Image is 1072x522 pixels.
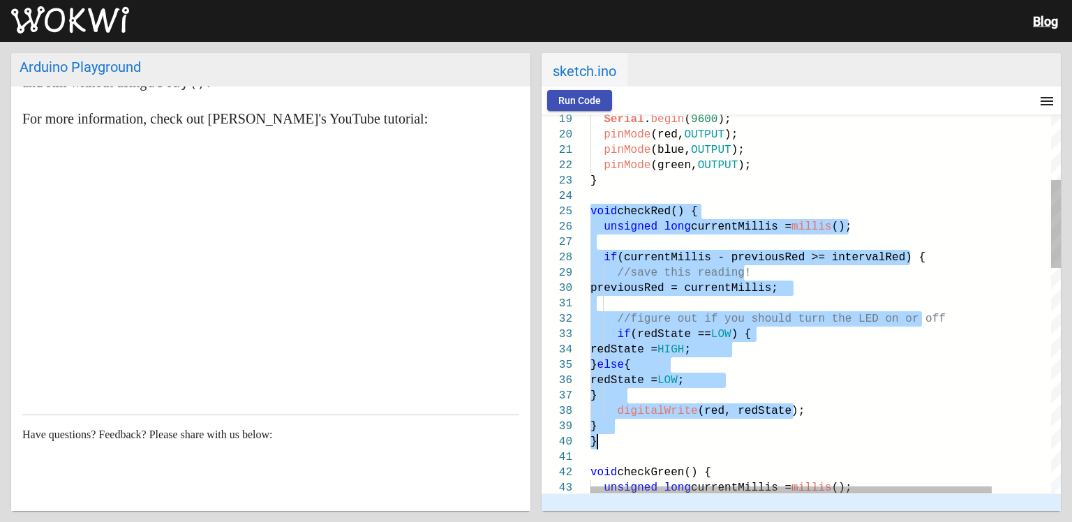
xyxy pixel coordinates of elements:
[22,107,519,130] p: For more information, check out [PERSON_NAME]'s YouTube tutorial:
[590,466,617,479] span: void
[691,482,791,494] span: currentMillis =
[542,127,572,142] div: 20
[542,342,572,357] div: 34
[542,281,572,296] div: 30
[542,219,572,234] div: 26
[590,435,597,448] span: }
[542,250,572,265] div: 28
[717,113,731,126] span: );
[617,251,925,264] span: (currentMillis - previousRed >= intervalRed) {
[650,144,691,156] span: (blue,
[542,204,572,219] div: 25
[597,434,597,435] textarea: Editor content;Press Alt+F1 for Accessibility Options.
[617,328,630,341] span: if
[791,482,832,494] span: millis
[590,389,597,402] span: }
[684,128,724,141] span: OUTPUT
[650,128,684,141] span: (red,
[542,53,627,87] span: sketch.ino
[604,482,657,494] span: unsigned
[590,343,657,356] span: redState =
[604,221,657,233] span: unsigned
[657,343,684,356] span: HIGH
[542,142,572,158] div: 21
[631,328,711,341] span: (redState ==
[590,420,597,433] span: }
[644,113,651,126] span: .
[624,359,631,371] span: {
[678,374,685,387] span: ;
[542,403,572,419] div: 38
[604,128,650,141] span: pinMode
[20,59,522,75] div: Arduino Playground
[731,328,752,341] span: ) {
[542,419,572,434] div: 39
[11,6,129,34] img: Wokwi
[542,234,572,250] div: 27
[604,159,650,172] span: pinMode
[542,465,572,480] div: 42
[617,313,945,325] span: //figure out if you should turn the LED on or off
[832,482,852,494] span: ();
[684,113,691,126] span: (
[698,159,738,172] span: OUTPUT
[542,173,572,188] div: 23
[617,205,697,218] span: checkRed() {
[542,434,572,449] div: 40
[597,359,624,371] span: else
[738,159,751,172] span: );
[604,144,650,156] span: pinMode
[547,90,612,111] button: Run Code
[650,113,684,126] span: begin
[542,311,572,327] div: 32
[542,388,572,403] div: 37
[590,174,597,187] span: }
[691,221,791,233] span: currentMillis =
[711,328,731,341] span: LOW
[684,343,691,356] span: ;
[617,405,697,417] span: digitalWrite
[832,221,852,233] span: ();
[542,188,572,204] div: 24
[542,480,572,495] div: 43
[664,482,691,494] span: long
[22,428,273,440] span: Have questions? Feedback? Please share with us below:
[604,113,644,126] span: Serial
[590,374,657,387] span: redState =
[542,158,572,173] div: 22
[147,74,205,91] code: delay()
[1038,93,1055,110] mat-icon: menu
[558,95,601,106] span: Run Code
[731,144,745,156] span: );
[542,357,572,373] div: 35
[698,405,805,417] span: (red, redState);
[650,159,697,172] span: (green,
[617,267,751,279] span: //save this reading!
[590,205,617,218] span: void
[604,251,617,264] span: if
[691,144,731,156] span: OUTPUT
[1033,14,1058,29] a: Blog
[542,327,572,342] div: 33
[542,449,572,465] div: 41
[657,374,678,387] span: LOW
[590,282,778,294] span: previousRed = currentMillis;
[542,112,572,127] div: 19
[542,373,572,388] div: 36
[691,113,717,126] span: 9600
[664,221,691,233] span: long
[590,359,597,371] span: }
[724,128,738,141] span: );
[542,265,572,281] div: 29
[617,466,710,479] span: checkGreen() {
[791,221,832,233] span: millis
[542,296,572,311] div: 31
